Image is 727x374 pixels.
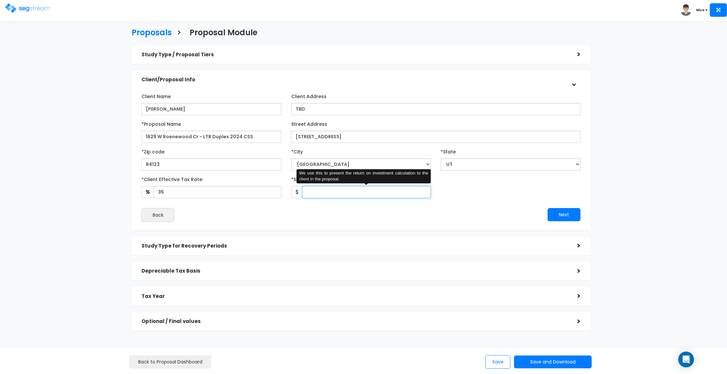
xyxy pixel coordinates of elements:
[297,169,431,183] div: We use this to present the return on investment calculation to the client in the proposal.
[567,241,581,251] div: >
[185,22,257,42] a: Proposal Module
[291,146,303,155] label: *City
[567,49,581,60] div: >
[696,8,705,13] b: Nico
[485,355,510,369] button: Save
[291,174,317,183] label: *Study Fee
[441,146,456,155] label: *State
[5,3,51,13] img: logo.png
[567,316,581,327] div: >
[291,91,326,100] label: Client Address
[129,355,211,369] a: Back to Proposal Dashboard
[142,77,567,83] h5: Client/Proposal Info
[142,319,567,324] h5: Optional / Final values
[132,28,172,39] h3: Proposals
[142,268,567,274] h5: Depreciable Tax Basis
[142,91,171,100] label: Client Name
[142,208,174,222] button: Back
[291,119,327,127] label: Street Address
[177,28,181,39] h3: >
[142,119,181,127] label: *Proposal Name
[127,22,172,42] a: Proposals
[567,266,581,276] div: >
[142,294,567,299] h5: Tax Year
[678,352,694,367] div: Open Intercom Messenger
[142,52,567,58] h5: Study Type / Proposal Tiers
[567,291,581,301] div: >
[680,4,692,16] img: avatar.png
[142,174,203,183] label: *Client Effective Tax Rate:
[548,208,581,221] button: Next
[514,356,592,368] button: Save and Download
[142,243,567,249] h5: Study Type for Recovery Periods
[569,73,579,86] div: >
[190,28,257,39] h3: Proposal Module
[142,146,165,155] label: *Zip code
